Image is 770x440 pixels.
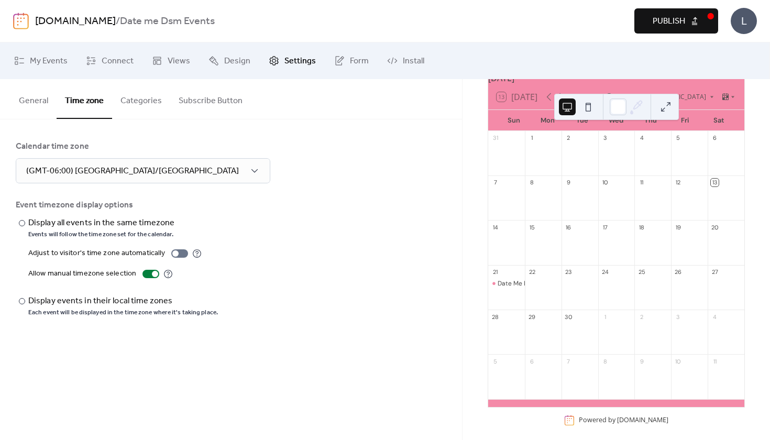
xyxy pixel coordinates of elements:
button: General [10,79,57,118]
span: Publish [653,15,685,28]
div: 28 [491,313,499,321]
a: Install [379,47,432,75]
div: 12 [674,179,682,186]
a: My Events [6,47,75,75]
div: 5 [491,357,499,365]
div: Events will follow the time zone set for the calendar. [28,230,177,239]
div: L [731,8,757,34]
div: 15 [528,223,536,231]
a: [DOMAIN_NAME] [617,416,668,425]
div: 22 [528,268,536,276]
div: 18 [637,223,645,231]
a: [DOMAIN_NAME] [35,12,116,31]
div: 31 [491,134,499,142]
div: 20 [711,223,719,231]
a: Connect [78,47,141,75]
button: Publish [634,8,718,34]
div: 11 [711,357,719,365]
div: 16 [565,223,573,231]
div: 7 [491,179,499,186]
div: Display all events in the same timezone [28,217,174,229]
div: 29 [528,313,536,321]
div: Sat [702,110,736,131]
div: Sun [497,110,531,131]
div: Wed [599,110,633,131]
b: / [116,12,120,31]
div: Tue [565,110,599,131]
div: 5 [674,134,682,142]
span: Settings [284,55,316,68]
button: Time zone [57,79,112,119]
div: 1 [601,313,609,321]
div: 24 [601,268,609,276]
span: Form [350,55,369,68]
img: logo [13,13,29,29]
div: 3 [674,313,682,321]
div: 10 [601,179,609,186]
div: 3 [601,134,609,142]
div: 2 [565,134,573,142]
div: Allow manual timezone selection [28,268,136,280]
div: Calendar time zone [16,140,444,153]
button: Subscribe Button [170,79,251,118]
span: Install [403,55,424,68]
div: Event timezone display options [16,199,444,212]
div: 21 [491,268,499,276]
a: Settings [261,47,324,75]
span: My Events [30,55,68,68]
div: 1 [528,134,536,142]
div: 8 [528,179,536,186]
span: Connect [102,55,134,68]
div: 26 [674,268,682,276]
div: 9 [565,179,573,186]
div: 2 [637,313,645,321]
div: 17 [601,223,609,231]
span: (GMT-06:00) [GEOGRAPHIC_DATA]/[GEOGRAPHIC_DATA] [26,163,239,179]
div: 27 [711,268,719,276]
a: Form [326,47,377,75]
div: 4 [711,313,719,321]
div: Date Me Dsm @ Middlebrook [488,279,525,288]
div: 7 [565,357,573,365]
div: 10 [674,357,682,365]
div: Thu [633,110,667,131]
div: 6 [528,357,536,365]
div: Display events in their local time zones [28,295,216,307]
div: Powered by [579,416,668,425]
span: Views [168,55,190,68]
div: 8 [601,357,609,365]
a: Design [201,47,258,75]
div: 25 [637,268,645,276]
div: Fri [667,110,701,131]
div: 14 [491,223,499,231]
span: Design [224,55,250,68]
div: 13 [711,179,719,186]
div: Adjust to visitor's time zone automatically [28,247,165,260]
div: Mon [531,110,565,131]
div: 11 [637,179,645,186]
div: 6 [711,134,719,142]
div: 19 [674,223,682,231]
div: 30 [565,313,573,321]
div: Date Me Dsm @ [GEOGRAPHIC_DATA] [498,279,609,288]
div: 9 [637,357,645,365]
a: Views [144,47,198,75]
div: 23 [565,268,573,276]
b: Date me Dsm Events [120,12,215,31]
button: Categories [112,79,170,118]
div: 4 [637,134,645,142]
div: Each event will be displayed in the time zone where it's taking place. [28,309,218,317]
